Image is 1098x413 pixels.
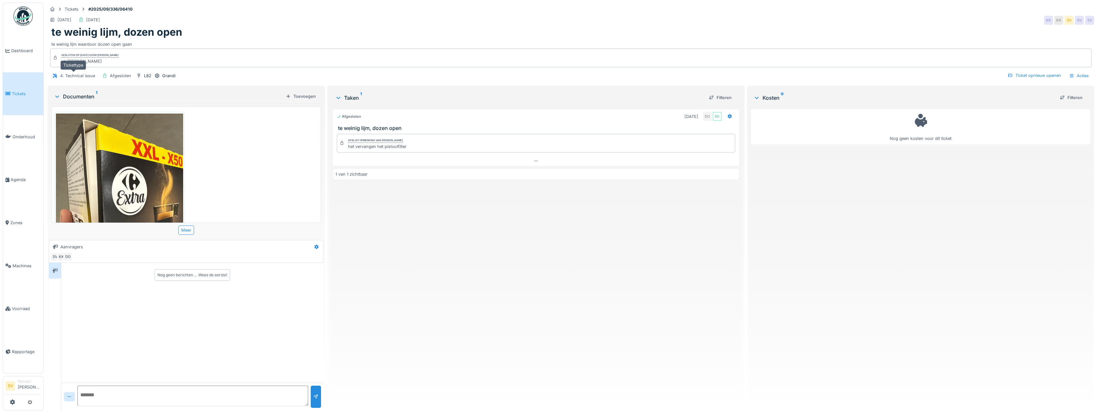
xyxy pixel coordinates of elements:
span: Machines [13,263,41,269]
span: Voorraad [12,306,41,312]
div: [DATE] [58,17,71,23]
div: te weinig lijm waardoor dozen open gaan [51,39,1090,47]
div: het vervangen het pistoolfilter [348,143,406,150]
div: Nog geen kosten voor dit ticket [755,112,1086,142]
div: Filteren [1057,93,1085,102]
span: Zones [10,220,41,226]
a: SV Manager[PERSON_NAME] [5,379,41,394]
div: Tickettype [60,60,86,70]
div: Acties [1066,71,1092,80]
a: Onderhoud [3,115,43,158]
div: DO [703,112,712,121]
div: Ticket opnieuw openen [1005,71,1064,80]
span: Tickets [12,91,41,97]
div: 1 van 1 zichtbaar [335,171,368,177]
a: Voorraad [3,287,43,330]
div: Manager [18,379,41,384]
div: Taken [335,94,704,102]
sup: 1 [96,93,97,100]
div: Documenten [54,93,283,100]
div: Aanvragers [60,244,83,250]
div: Filteren [706,93,734,102]
div: SV [50,252,59,261]
div: ok [PERSON_NAME] [61,58,119,64]
div: [DATE] [86,17,100,23]
div: Tickets [65,6,78,12]
a: Zones [3,201,43,244]
h1: te weinig lijm, dozen open [51,26,182,38]
div: SV [1075,16,1084,25]
sup: 0 [781,94,784,102]
img: Badge_color-CXgf-gQk.svg [13,6,33,26]
div: KK [57,252,66,261]
li: [PERSON_NAME] [18,379,41,393]
a: Agenda [3,158,43,201]
div: Afsluit opmerking van [PERSON_NAME] [348,138,403,143]
div: DO [63,252,72,261]
img: ezoaae93mh1i93ip8ng4leg2blzd [56,114,183,283]
li: SV [5,381,15,391]
div: L82 [144,73,151,79]
span: Onderhoud [13,134,41,140]
span: Rapportage [12,349,41,355]
div: Grandi [162,73,175,79]
div: [DATE] [684,114,698,120]
div: SV [1065,16,1074,25]
div: KK [1044,16,1053,25]
a: Tickets [3,72,43,115]
div: 4. Technical issue [60,73,95,79]
div: Nog geen berichten … Wees de eerste! [157,272,227,278]
sup: 1 [360,94,362,102]
span: Dashboard [11,48,41,54]
div: Afgesloten [110,73,131,79]
div: KK [1054,16,1063,25]
div: Gesloten op [DATE] door [PERSON_NAME] [61,53,119,58]
a: Machines [3,244,43,287]
div: SV [713,112,722,121]
div: SV [1085,16,1094,25]
a: Rapportage [3,330,43,373]
div: Afgesloten [337,114,361,119]
strong: #2025/09/336/06410 [86,6,135,12]
div: Meer [178,225,194,235]
div: Toevoegen [283,92,318,101]
div: Kosten [754,94,1055,102]
span: Agenda [11,177,41,183]
a: Dashboard [3,29,43,72]
h3: te weinig lijm, dozen open [338,125,736,131]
